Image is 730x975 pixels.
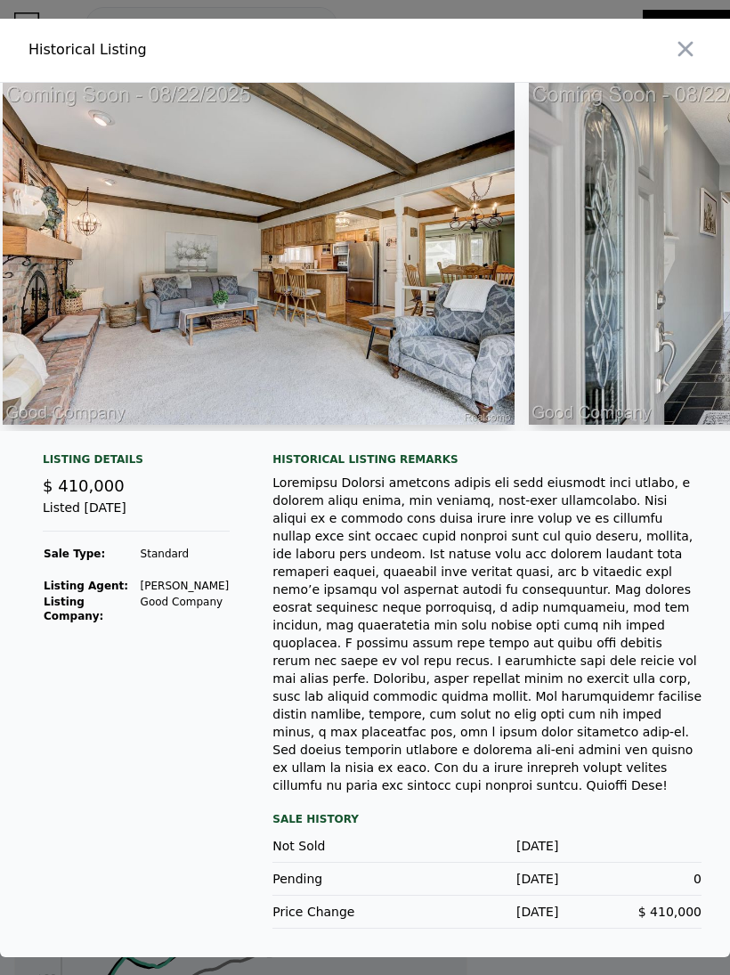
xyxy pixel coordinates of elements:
div: Historical Listing remarks [272,452,702,467]
span: $ 410,000 [638,905,702,919]
div: Listing Details [43,452,230,474]
div: Not Sold [272,837,416,855]
img: Property Img [3,83,515,425]
div: [DATE] [416,903,559,921]
div: Historical Listing [28,39,358,61]
div: [DATE] [416,870,559,888]
div: Pending [272,870,416,888]
td: Good Company [140,594,231,624]
strong: Listing Company: [44,596,103,622]
div: Sale History [272,808,702,830]
span: $ 410,000 [43,476,125,495]
td: Standard [140,546,231,562]
div: Price Change [272,903,416,921]
strong: Listing Agent: [44,580,128,592]
div: 0 [558,870,702,888]
td: [PERSON_NAME] [140,578,231,594]
strong: Sale Type: [44,548,105,560]
div: Listed [DATE] [43,499,230,532]
div: Loremipsu Dolorsi ametcons adipis eli sedd eiusmodt inci utlabo, e dolorem aliqu enima, min venia... [272,474,702,794]
div: [DATE] [416,837,559,855]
